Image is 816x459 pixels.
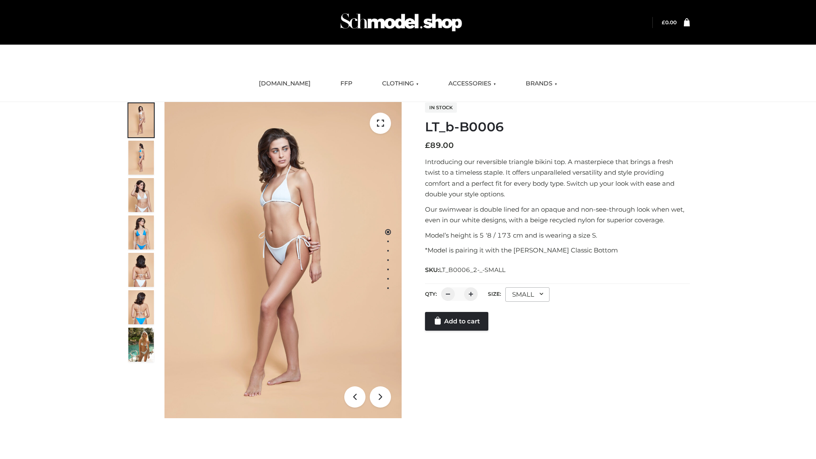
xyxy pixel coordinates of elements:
a: FFP [334,74,359,93]
a: BRANDS [519,74,564,93]
img: ArielClassicBikiniTop_CloudNine_AzureSky_OW114ECO_1-scaled.jpg [128,103,154,137]
img: ArielClassicBikiniTop_CloudNine_AzureSky_OW114ECO_1 [164,102,402,418]
a: ACCESSORIES [442,74,502,93]
img: Schmodel Admin 964 [337,6,465,39]
span: £ [425,141,430,150]
label: QTY: [425,291,437,297]
span: SKU: [425,265,506,275]
p: Model’s height is 5 ‘8 / 173 cm and is wearing a size S. [425,230,690,241]
img: ArielClassicBikiniTop_CloudNine_AzureSky_OW114ECO_4-scaled.jpg [128,215,154,249]
a: £0.00 [662,19,677,25]
bdi: 89.00 [425,141,454,150]
a: Add to cart [425,312,488,331]
span: LT_B0006_2-_-SMALL [439,266,505,274]
div: SMALL [505,287,550,302]
a: CLOTHING [376,74,425,93]
p: *Model is pairing it with the [PERSON_NAME] Classic Bottom [425,245,690,256]
h1: LT_b-B0006 [425,119,690,135]
span: £ [662,19,665,25]
label: Size: [488,291,501,297]
a: [DOMAIN_NAME] [252,74,317,93]
img: ArielClassicBikiniTop_CloudNine_AzureSky_OW114ECO_2-scaled.jpg [128,141,154,175]
img: Arieltop_CloudNine_AzureSky2.jpg [128,328,154,362]
img: ArielClassicBikiniTop_CloudNine_AzureSky_OW114ECO_7-scaled.jpg [128,253,154,287]
img: ArielClassicBikiniTop_CloudNine_AzureSky_OW114ECO_3-scaled.jpg [128,178,154,212]
p: Introducing our reversible triangle bikini top. A masterpiece that brings a fresh twist to a time... [425,156,690,200]
span: In stock [425,102,457,113]
p: Our swimwear is double lined for an opaque and non-see-through look when wet, even in our white d... [425,204,690,226]
img: ArielClassicBikiniTop_CloudNine_AzureSky_OW114ECO_8-scaled.jpg [128,290,154,324]
bdi: 0.00 [662,19,677,25]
